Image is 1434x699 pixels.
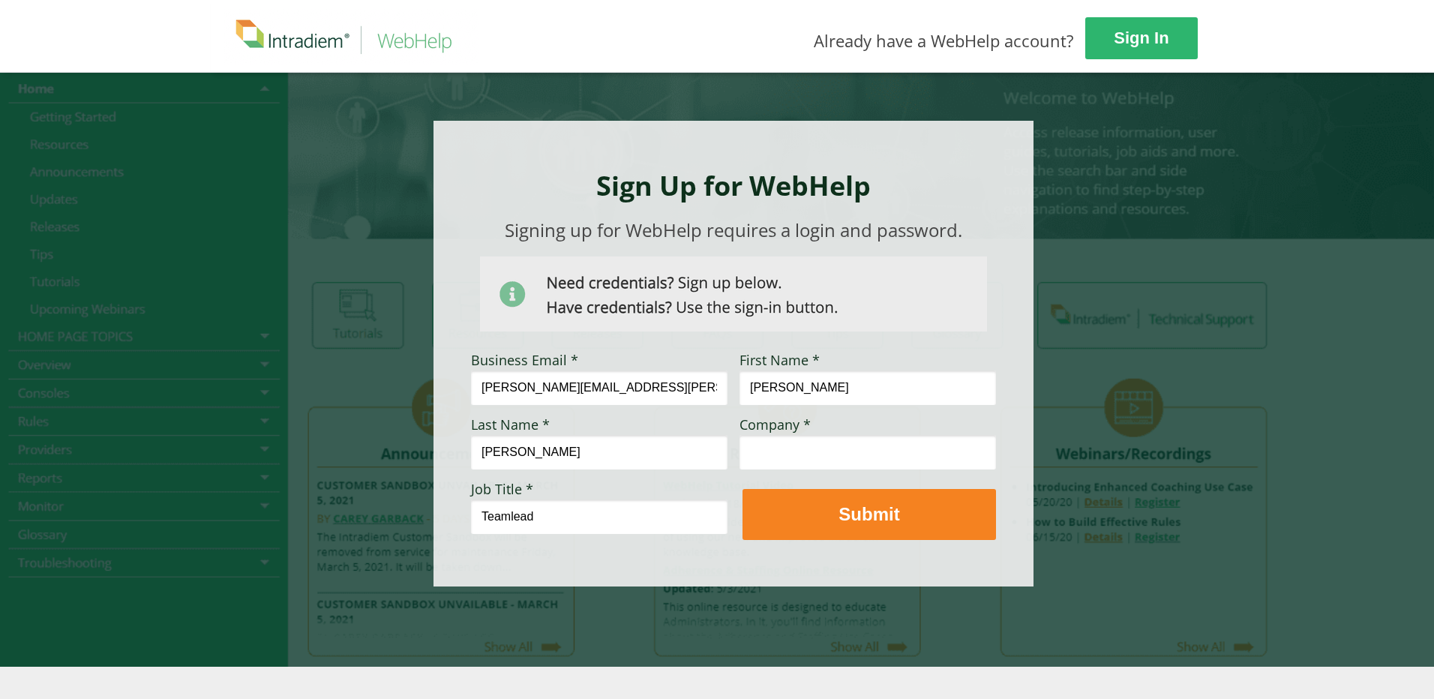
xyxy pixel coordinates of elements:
[742,489,996,540] button: Submit
[1114,28,1168,47] strong: Sign In
[838,504,899,524] strong: Submit
[480,256,987,331] img: Need Credentials? Sign up below. Have Credentials? Use the sign-in button.
[739,415,811,433] span: Company *
[471,351,578,369] span: Business Email *
[471,480,533,498] span: Job Title *
[1085,17,1198,59] a: Sign In
[814,29,1074,52] span: Already have a WebHelp account?
[471,415,550,433] span: Last Name *
[505,217,962,242] span: Signing up for WebHelp requires a login and password.
[739,351,820,369] span: First Name *
[596,167,871,204] strong: Sign Up for WebHelp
